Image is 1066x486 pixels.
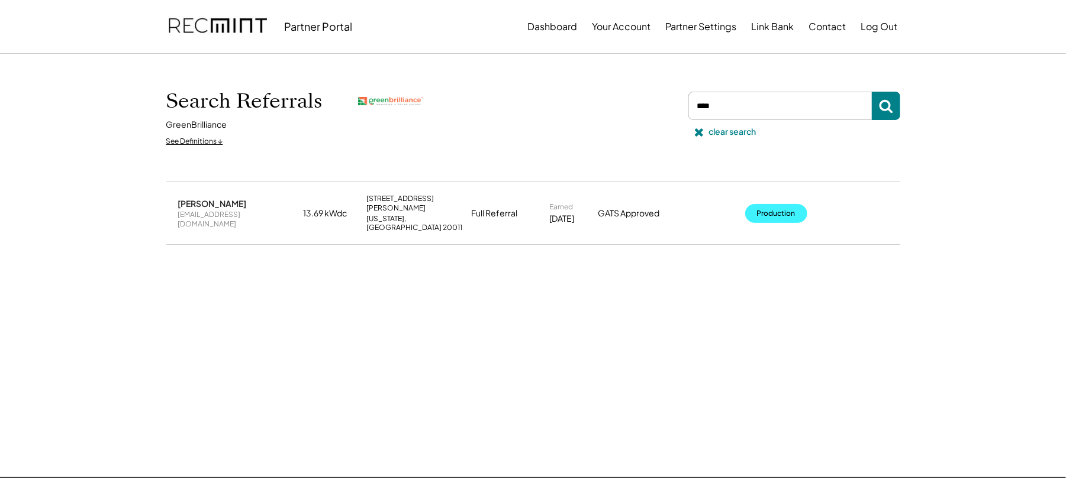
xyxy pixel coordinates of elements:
img: tab_domain_overview_orange.svg [32,69,41,78]
div: [EMAIL_ADDRESS][DOMAIN_NAME] [178,210,297,228]
button: Contact [809,15,846,38]
div: Partner Portal [285,20,353,33]
div: Domain Overview [45,70,106,77]
div: GreenBrilliance [166,119,227,131]
button: Partner Settings [666,15,737,38]
h1: Search Referrals [166,89,323,114]
img: website_grey.svg [19,31,28,40]
div: Full Referral [472,208,518,219]
img: logo_orange.svg [19,19,28,28]
img: recmint-logotype%403x.png [169,7,267,47]
div: Earned [550,202,574,212]
div: [DATE] [550,213,575,225]
div: 13.69 kWdc [304,208,360,219]
img: tab_keywords_by_traffic_grey.svg [118,69,127,78]
div: GATS Approved [598,208,687,219]
img: greenbrilliance.png [358,97,423,106]
div: See Definitions ↓ [166,137,223,147]
div: clear search [709,126,756,138]
div: v 4.0.25 [33,19,58,28]
div: Domain: [DOMAIN_NAME] [31,31,130,40]
div: Keywords by Traffic [131,70,199,77]
button: Log Out [861,15,898,38]
button: Your Account [592,15,651,38]
button: Link Bank [752,15,794,38]
div: [PERSON_NAME] [178,198,247,209]
div: [STREET_ADDRESS][PERSON_NAME] [367,194,465,212]
div: [US_STATE], [GEOGRAPHIC_DATA] 20011 [367,214,465,232]
button: Dashboard [528,15,578,38]
button: Production [745,204,807,223]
